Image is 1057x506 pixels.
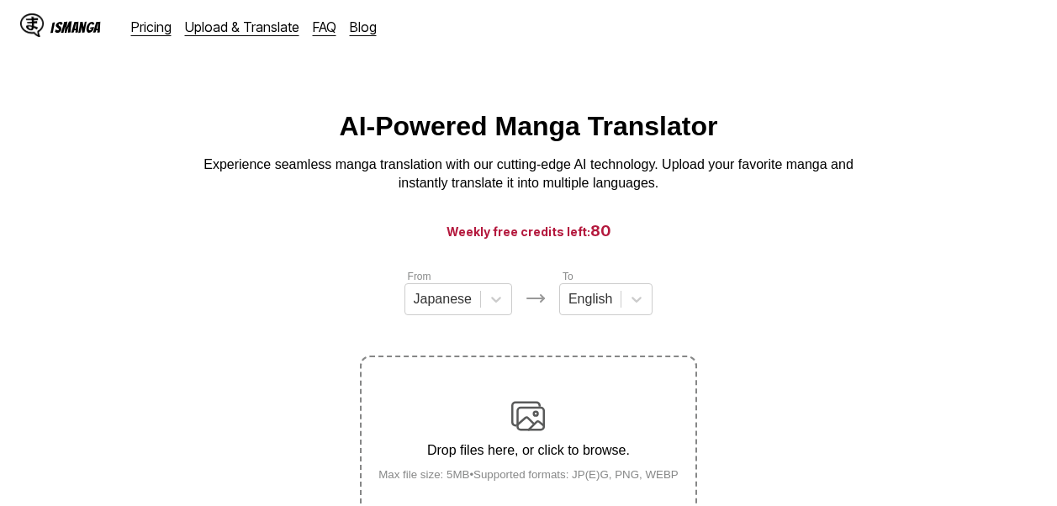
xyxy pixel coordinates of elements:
[131,18,172,35] a: Pricing
[340,111,718,142] h1: AI-Powered Manga Translator
[193,155,865,193] p: Experience seamless manga translation with our cutting-edge AI technology. Upload your favorite m...
[40,220,1017,241] h3: Weekly free credits left:
[50,19,101,35] div: IsManga
[563,271,573,282] label: To
[365,443,692,458] p: Drop files here, or click to browse.
[313,18,336,35] a: FAQ
[526,288,546,308] img: Languages icon
[20,13,131,40] a: IsManga LogoIsManga
[20,13,44,37] img: IsManga Logo
[590,222,611,240] span: 80
[185,18,299,35] a: Upload & Translate
[365,468,692,481] small: Max file size: 5MB • Supported formats: JP(E)G, PNG, WEBP
[408,271,431,282] label: From
[350,18,377,35] a: Blog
